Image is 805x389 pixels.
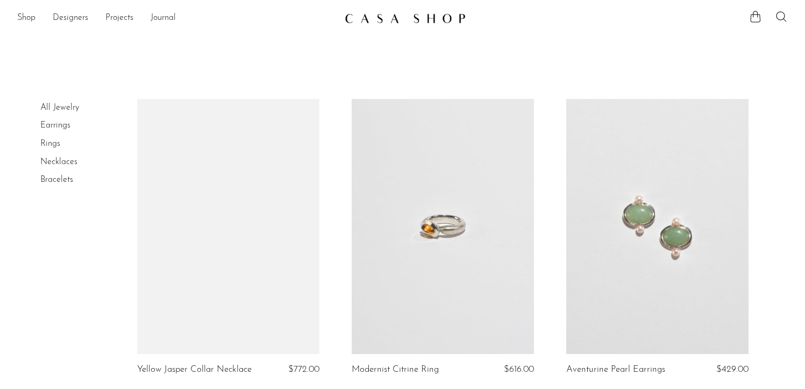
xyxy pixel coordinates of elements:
a: Modernist Citrine Ring [352,365,439,374]
a: Projects [105,11,133,25]
a: Shop [17,11,35,25]
nav: Desktop navigation [17,9,336,27]
a: All Jewelry [40,103,79,112]
a: Bracelets [40,175,73,184]
a: Yellow Jasper Collar Necklace [137,365,252,374]
a: Aventurine Pearl Earrings [566,365,665,374]
span: $772.00 [288,365,319,374]
a: Earrings [40,121,70,130]
a: Designers [53,11,88,25]
a: Journal [151,11,176,25]
a: Necklaces [40,158,77,166]
ul: NEW HEADER MENU [17,9,336,27]
span: $616.00 [504,365,534,374]
span: $429.00 [716,365,749,374]
a: Rings [40,139,60,148]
